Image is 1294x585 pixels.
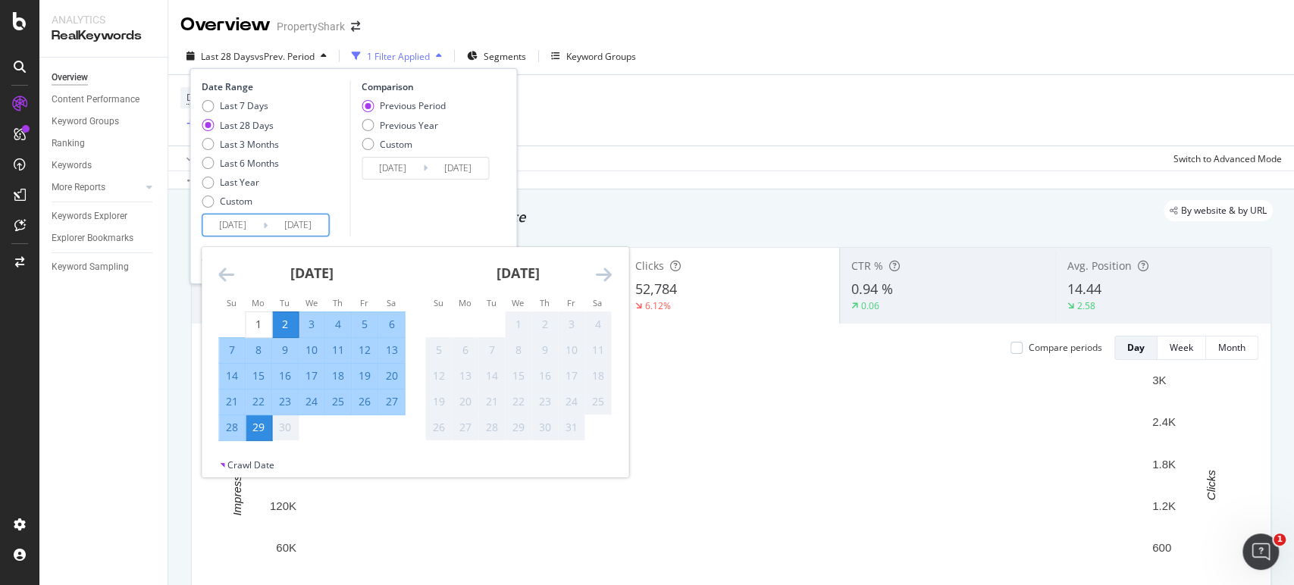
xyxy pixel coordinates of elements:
div: PropertyShark [277,19,345,34]
td: Selected as start date. Tuesday, September 2, 2025 [272,311,299,337]
input: Start Date [202,214,263,236]
span: Device [186,91,215,104]
a: Content Performance [52,92,157,108]
td: Not available. Sunday, October 12, 2025 [425,363,452,389]
div: Last 7 Days [202,99,279,112]
td: Selected. Friday, September 12, 2025 [352,337,378,363]
div: Overview [52,70,88,86]
text: 600 [1152,541,1171,554]
div: legacy label [1164,200,1273,221]
div: 4 [584,317,610,332]
div: 1 [505,317,531,332]
div: 6.12% [645,299,671,312]
td: Selected. Sunday, September 14, 2025 [219,363,246,389]
div: More Reports [52,180,105,196]
td: Selected. Wednesday, September 24, 2025 [299,389,325,415]
div: Custom [220,195,252,208]
div: 19 [425,394,451,409]
td: Selected. Tuesday, September 23, 2025 [272,389,299,415]
div: Previous Year [362,119,446,132]
input: End Date [268,214,328,236]
div: 15 [505,368,531,383]
td: Not available. Thursday, October 2, 2025 [531,311,558,337]
button: Add Filter [180,115,241,133]
div: Custom [202,195,279,208]
td: Selected. Friday, September 19, 2025 [352,363,378,389]
a: More Reports [52,180,142,196]
td: Not available. Friday, October 10, 2025 [558,337,584,363]
td: Not available. Saturday, October 25, 2025 [584,389,611,415]
div: 22 [505,394,531,409]
small: Th [539,297,549,308]
div: Week [1170,341,1193,354]
div: 5 [352,317,378,332]
td: Not available. Wednesday, October 22, 2025 [505,389,531,415]
button: Last 28 DaysvsPrev. Period [180,44,333,68]
td: Not available. Thursday, October 23, 2025 [531,389,558,415]
text: 1.8K [1152,458,1176,471]
td: Not available. Tuesday, October 14, 2025 [478,363,505,389]
div: 26 [425,420,451,435]
td: Not available. Wednesday, October 1, 2025 [505,311,531,337]
div: 19 [352,368,378,383]
small: Su [433,297,443,308]
td: Selected. Sunday, September 28, 2025 [219,415,246,440]
td: Not available. Monday, October 13, 2025 [452,363,478,389]
div: Comparison [362,80,493,93]
text: 120K [270,499,296,512]
td: Not available. Monday, October 27, 2025 [452,415,478,440]
div: Keyword Sampling [52,259,129,275]
text: 1.2K [1152,499,1176,512]
td: Selected. Wednesday, September 17, 2025 [299,363,325,389]
div: 29 [246,420,271,435]
td: Selected. Wednesday, September 10, 2025 [299,337,325,363]
div: 7 [478,343,504,358]
div: 11 [325,343,351,358]
iframe: Intercom live chat [1242,533,1279,570]
div: 2 [272,317,298,332]
div: 30 [272,420,298,435]
small: Tu [280,297,290,308]
div: Date Range [202,80,346,93]
td: Selected. Saturday, September 6, 2025 [378,311,405,337]
div: 8 [246,343,271,358]
div: RealKeywords [52,27,155,45]
td: Selected as end date. Monday, September 29, 2025 [246,415,272,440]
div: Move backward to switch to the previous month. [218,265,234,284]
small: Sa [593,297,602,308]
td: Selected. Thursday, September 18, 2025 [325,363,352,389]
span: vs Prev. Period [255,50,315,63]
div: 24 [558,394,584,409]
td: Not available. Sunday, October 26, 2025 [425,415,452,440]
td: Not available. Friday, October 3, 2025 [558,311,584,337]
td: Selected. Saturday, September 20, 2025 [378,363,405,389]
div: 9 [272,343,298,358]
td: Not available. Friday, October 17, 2025 [558,363,584,389]
a: Keywords [52,158,157,174]
div: 10 [299,343,324,358]
div: 14 [219,368,245,383]
small: Fr [566,297,575,308]
td: Selected. Friday, September 5, 2025 [352,311,378,337]
div: 16 [272,368,298,383]
div: 10 [558,343,584,358]
td: Selected. Tuesday, September 16, 2025 [272,363,299,389]
a: Keyword Groups [52,114,157,130]
td: Not available. Saturday, October 18, 2025 [584,363,611,389]
span: Segments [484,50,526,63]
td: Not available. Sunday, October 5, 2025 [425,337,452,363]
a: Explorer Bookmarks [52,230,157,246]
div: 16 [531,368,557,383]
div: 24 [299,394,324,409]
div: 12 [352,343,378,358]
div: Keyword Groups [566,50,636,63]
div: 5 [425,343,451,358]
td: Not available. Sunday, October 19, 2025 [425,389,452,415]
div: Last 6 Months [220,157,279,170]
td: Selected. Wednesday, September 3, 2025 [299,311,325,337]
div: Keywords Explorer [52,208,127,224]
div: 25 [584,394,610,409]
td: Not available. Tuesday, October 28, 2025 [478,415,505,440]
span: Avg. Position [1067,258,1132,273]
div: Month [1218,341,1245,354]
